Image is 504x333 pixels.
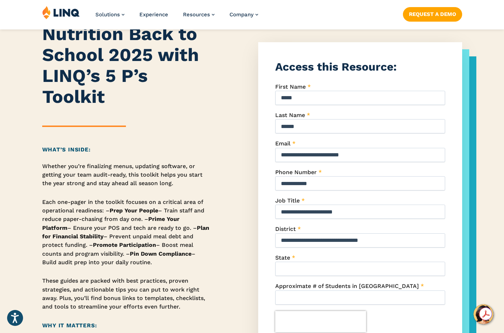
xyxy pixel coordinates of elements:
[95,11,120,18] span: Solutions
[403,6,462,21] nav: Button Navigation
[95,11,124,18] a: Solutions
[42,6,80,19] img: LINQ | K‑12 Software
[275,112,305,118] span: Last Name
[275,140,290,147] span: Email
[130,250,192,257] strong: Pin Down Compliance
[473,304,493,324] button: Hello, have a question? Let’s chat.
[275,197,300,204] span: Job Title
[183,11,210,18] span: Resources
[403,7,462,21] a: Request a Demo
[275,169,317,176] span: Phone Number
[42,277,210,311] p: These guides are packed with best practices, proven strategies, and actionable tips you can put t...
[42,162,210,188] p: Whether you’re finalizing menus, updating software, or getting your team audit-ready, this toolki...
[275,59,445,75] h3: Access this Resource:
[275,283,419,289] span: Approximate # of Students in [GEOGRAPHIC_DATA]
[229,11,254,18] span: Company
[110,207,158,214] strong: Prep Your People
[139,11,168,18] a: Experience
[183,11,215,18] a: Resources
[229,11,258,18] a: Company
[95,6,258,29] nav: Primary Navigation
[42,2,199,107] strong: Get Ready for Nutrition Back to School 2025 with LINQ’s 5 P’s Toolkit
[275,254,290,261] span: State
[42,198,210,267] p: Each one-pager in the toolkit focuses on a critical area of operational readiness: – – Train staf...
[275,226,296,232] span: District
[275,83,306,90] span: First Name
[42,216,179,231] strong: Prime Your Platform
[42,145,210,154] h2: What’s Inside:
[275,311,366,332] iframe: reCAPTCHA
[93,242,156,248] strong: Promote Participation
[42,321,210,330] h2: Why It Matters:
